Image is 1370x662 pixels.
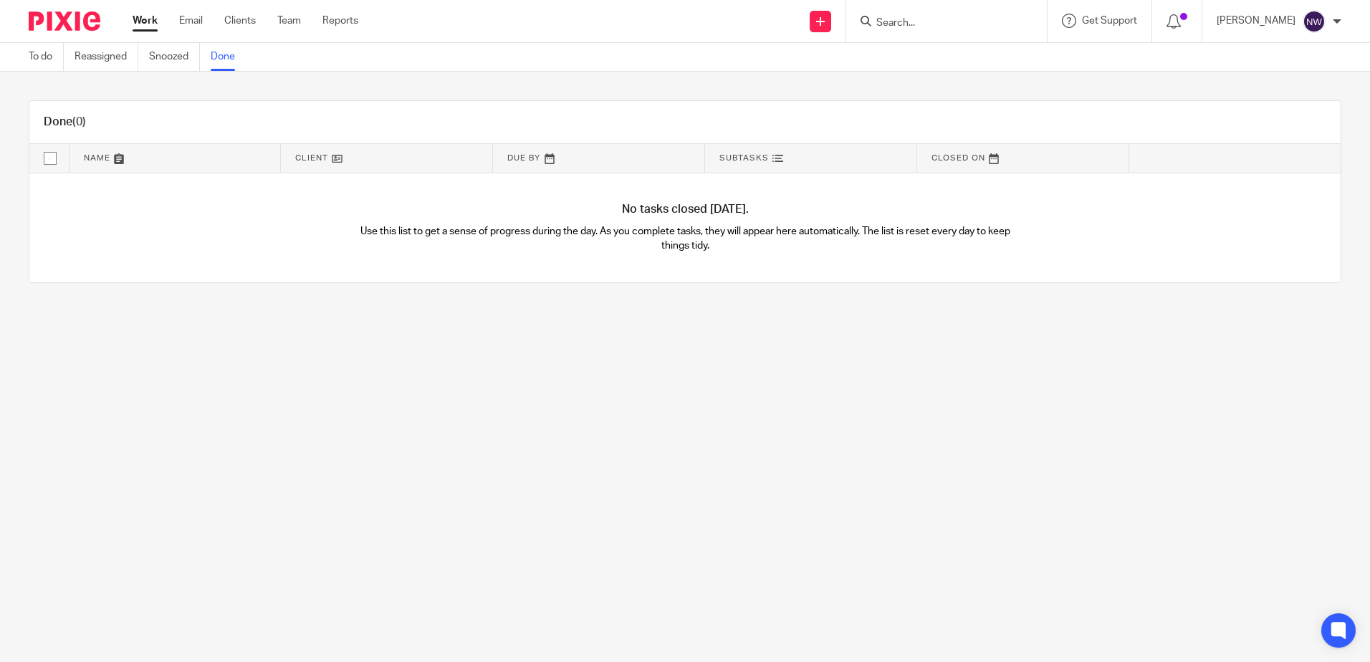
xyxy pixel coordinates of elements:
a: Reports [322,14,358,28]
h1: Done [44,115,86,130]
a: Done [211,43,246,71]
a: Snoozed [149,43,200,71]
span: Subtasks [719,154,769,162]
img: svg%3E [1303,10,1326,33]
p: [PERSON_NAME] [1217,14,1295,28]
p: Use this list to get a sense of progress during the day. As you complete tasks, they will appear ... [358,224,1013,254]
a: Team [277,14,301,28]
span: Get Support [1082,16,1137,26]
a: Work [133,14,158,28]
a: To do [29,43,64,71]
a: Clients [224,14,256,28]
h4: No tasks closed [DATE]. [29,202,1341,217]
span: (0) [72,116,86,128]
img: Pixie [29,11,100,31]
input: Search [875,17,1004,30]
a: Email [179,14,203,28]
a: Reassigned [75,43,138,71]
